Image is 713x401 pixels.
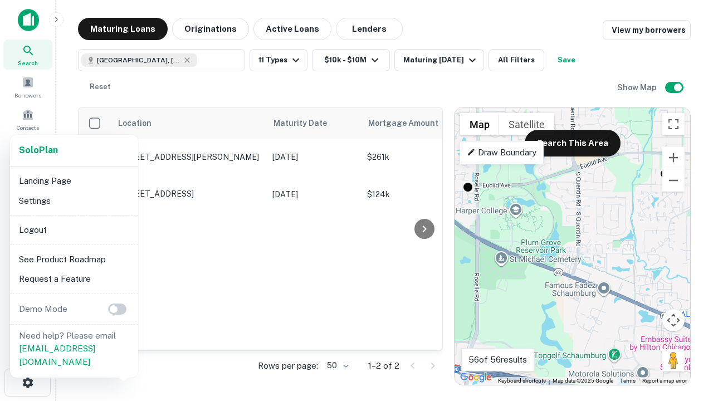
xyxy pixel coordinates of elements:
[19,344,95,366] a: [EMAIL_ADDRESS][DOMAIN_NAME]
[14,269,134,289] li: Request a Feature
[14,302,72,316] p: Demo Mode
[19,145,58,155] strong: Solo Plan
[19,329,129,369] p: Need help? Please email
[14,250,134,270] li: See Product Roadmap
[14,191,134,211] li: Settings
[14,171,134,191] li: Landing Page
[14,220,134,240] li: Logout
[657,312,713,365] iframe: Chat Widget
[19,144,58,157] a: SoloPlan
